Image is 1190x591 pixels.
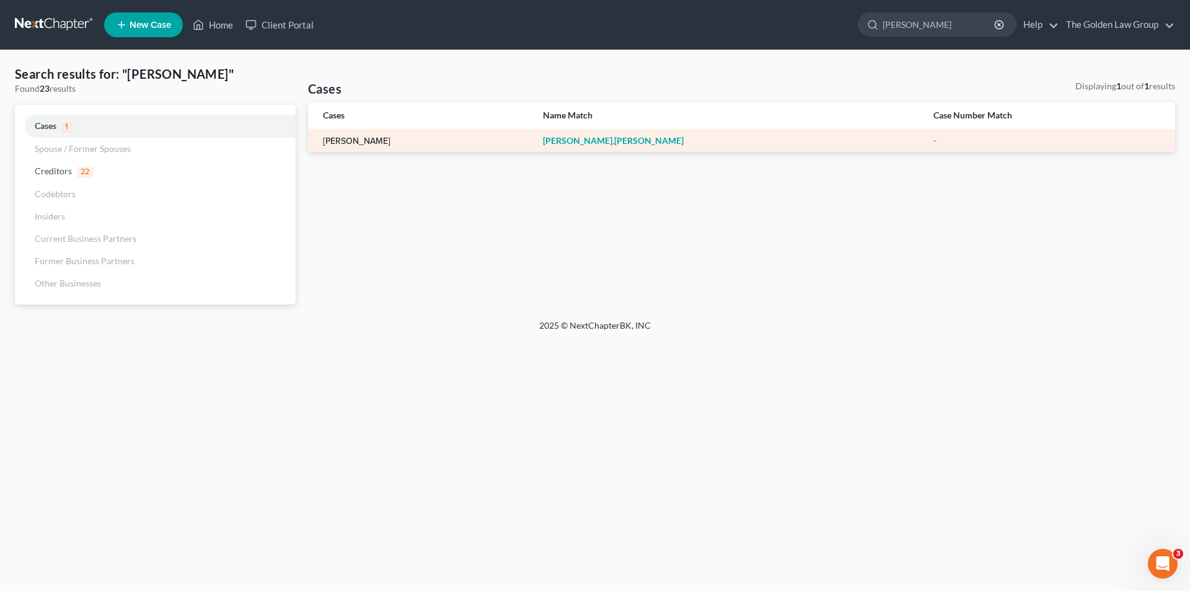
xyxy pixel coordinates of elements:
[1060,14,1175,36] a: The Golden Law Group
[242,319,948,342] div: 2025 © NextChapterBK, INC
[1116,81,1121,91] strong: 1
[15,250,296,272] a: Former Business Partners
[614,135,684,146] em: [PERSON_NAME]
[239,14,320,36] a: Client Portal
[35,166,72,176] span: Creditors
[15,228,296,250] a: Current Business Partners
[35,120,56,131] span: Cases
[15,65,296,82] h4: Search results for: "[PERSON_NAME]"
[883,13,996,36] input: Search by name...
[1017,14,1059,36] a: Help
[308,80,342,97] h4: Cases
[61,122,73,133] span: 1
[923,102,1175,129] th: Case Number Match
[15,272,296,295] a: Other Businesses
[77,167,94,178] span: 22
[15,115,296,138] a: Cases1
[1173,549,1183,559] span: 3
[543,135,914,147] div: ,
[323,137,390,146] a: [PERSON_NAME]
[1075,80,1175,92] div: Displaying out of results
[130,20,171,30] span: New Case
[15,183,296,205] a: Codebtors
[1144,81,1149,91] strong: 1
[35,189,76,199] span: Codebtors
[35,278,101,288] span: Other Businesses
[308,102,533,129] th: Cases
[40,83,50,94] strong: 23
[543,135,612,146] em: [PERSON_NAME]
[15,160,296,183] a: Creditors22
[533,102,923,129] th: Name Match
[933,135,1160,147] div: -
[35,233,136,244] span: Current Business Partners
[15,205,296,228] a: Insiders
[1148,549,1178,579] iframe: Intercom live chat
[35,143,131,154] span: Spouse / Former Spouses
[187,14,239,36] a: Home
[15,138,296,160] a: Spouse / Former Spouses
[35,256,134,266] span: Former Business Partners
[35,211,65,221] span: Insiders
[15,82,296,95] div: Found results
